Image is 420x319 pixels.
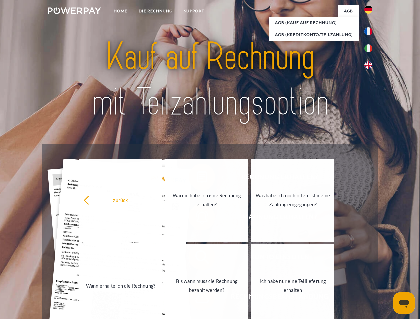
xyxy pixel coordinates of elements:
iframe: Schaltfläche zum Öffnen des Messaging-Fensters [393,292,415,314]
img: en [364,61,372,69]
div: Was habe ich noch offen, ist meine Zahlung eingegangen? [255,191,330,209]
div: Bis wann muss die Rechnung bezahlt werden? [169,277,244,295]
img: de [364,6,372,14]
div: Warum habe ich eine Rechnung erhalten? [169,191,244,209]
div: zurück [83,195,158,204]
a: Was habe ich noch offen, ist meine Zahlung eingegangen? [251,159,334,242]
img: logo-powerpay-white.svg [48,7,101,14]
img: title-powerpay_de.svg [64,32,356,127]
a: AGB (Kauf auf Rechnung) [269,17,359,29]
img: fr [364,27,372,35]
a: Home [108,5,133,17]
div: Ich habe nur eine Teillieferung erhalten [255,277,330,295]
div: Wann erhalte ich die Rechnung? [83,281,158,290]
a: SUPPORT [178,5,210,17]
a: AGB (Kreditkonto/Teilzahlung) [269,29,359,41]
a: agb [338,5,359,17]
img: it [364,44,372,52]
a: DIE RECHNUNG [133,5,178,17]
